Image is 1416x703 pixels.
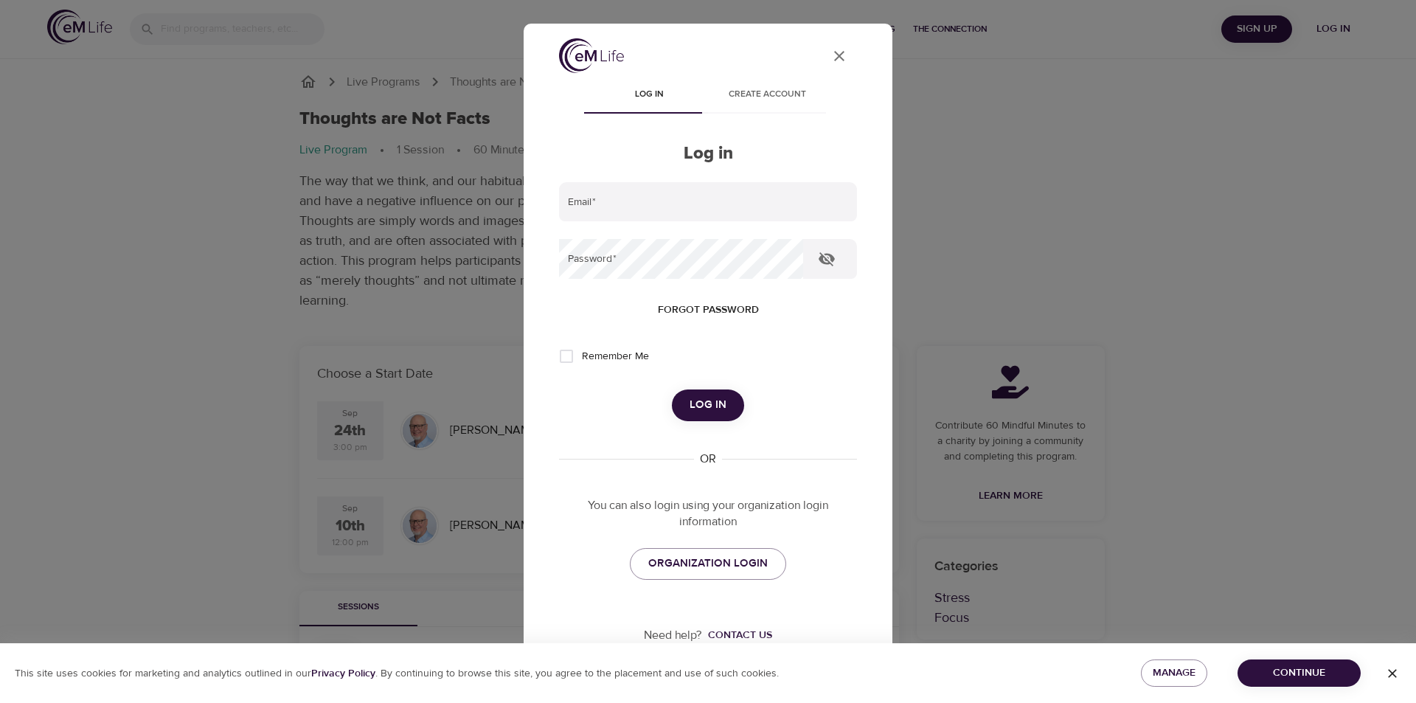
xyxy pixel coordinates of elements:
span: Continue [1249,664,1349,682]
span: Manage [1153,664,1195,682]
span: ORGANIZATION LOGIN [648,554,768,573]
button: Log in [672,389,744,420]
img: logo [559,38,624,73]
button: Forgot password [652,297,765,324]
span: Log in [599,87,699,103]
p: You can also login using your organization login information [559,497,857,531]
p: Need help? [644,627,702,644]
a: Contact us [702,628,772,643]
span: Remember Me [582,349,649,364]
span: Create account [717,87,817,103]
div: Contact us [708,628,772,643]
div: OR [694,451,722,468]
button: close [822,38,857,74]
span: Log in [690,395,726,415]
b: Privacy Policy [311,667,375,680]
h2: Log in [559,143,857,165]
span: Forgot password [658,301,759,319]
a: ORGANIZATION LOGIN [630,548,786,579]
div: disabled tabs example [559,78,857,114]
